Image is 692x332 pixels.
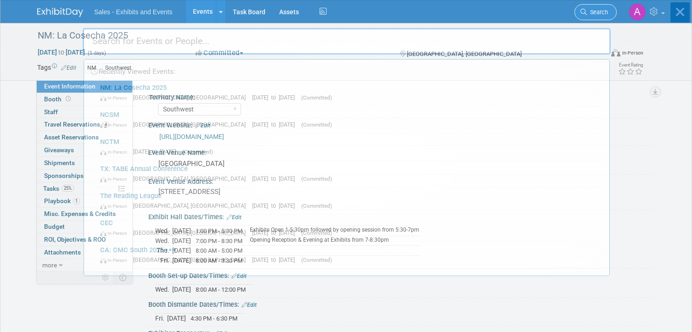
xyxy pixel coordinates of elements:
span: In-Person [100,122,131,128]
span: (Committed) [301,203,332,209]
span: [DATE] to [DATE] [252,121,299,128]
span: [DATE] to [DATE] [252,229,299,236]
span: (Committed) [301,122,332,128]
input: Search for Events or People... [83,28,611,55]
span: In-Person [100,230,131,236]
a: CA: CMC South 2025 In-Person [GEOGRAPHIC_DATA], [GEOGRAPHIC_DATA] [DATE] to [DATE] (Committed) [96,242,605,268]
span: In-Person [100,176,131,182]
a: NCTM In-Person [DATE] to [DATE] (Committed) [96,133,605,160]
span: [GEOGRAPHIC_DATA], [GEOGRAPHIC_DATA] [133,256,250,263]
a: The Reading League In-Person [GEOGRAPHIC_DATA], [GEOGRAPHIC_DATA] [DATE] to [DATE] (Committed) [96,188,605,214]
span: (Committed) [301,176,332,182]
span: [DATE] to [DATE] [252,94,299,101]
span: (Committed) [301,94,332,101]
span: In-Person [100,257,131,263]
span: In-Person [100,95,131,101]
span: [DATE] to [DATE] [252,202,299,209]
span: (Committed) [301,230,332,236]
span: [DATE] to [DATE] [252,175,299,182]
span: [GEOGRAPHIC_DATA], [GEOGRAPHIC_DATA] [133,121,250,128]
span: In-Person [100,149,131,155]
span: [DATE] to [DATE] [133,148,180,155]
span: [GEOGRAPHIC_DATA], [GEOGRAPHIC_DATA] [133,202,250,209]
span: [GEOGRAPHIC_DATA], [GEOGRAPHIC_DATA] [133,175,250,182]
span: (Committed) [301,257,332,263]
a: NM: La Cosecha 2025 In-Person [GEOGRAPHIC_DATA], [GEOGRAPHIC_DATA] [DATE] to [DATE] (Committed) [96,79,605,106]
a: TX: TABE Annual Conference In-Person [GEOGRAPHIC_DATA], [GEOGRAPHIC_DATA] [DATE] to [DATE] (Commi... [96,160,605,187]
div: Recently Viewed Events: [89,60,605,79]
span: [GEOGRAPHIC_DATA], [GEOGRAPHIC_DATA] [133,94,250,101]
a: NCSM In-Person [GEOGRAPHIC_DATA], [GEOGRAPHIC_DATA] [DATE] to [DATE] (Committed) [96,106,605,133]
a: CEC In-Person [GEOGRAPHIC_DATA], [GEOGRAPHIC_DATA] [DATE] to [DATE] (Committed) [96,215,605,241]
span: [DATE] to [DATE] [252,256,299,263]
span: [GEOGRAPHIC_DATA], [GEOGRAPHIC_DATA] [133,229,250,236]
span: (Committed) [182,149,213,155]
span: In-Person [100,203,131,209]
